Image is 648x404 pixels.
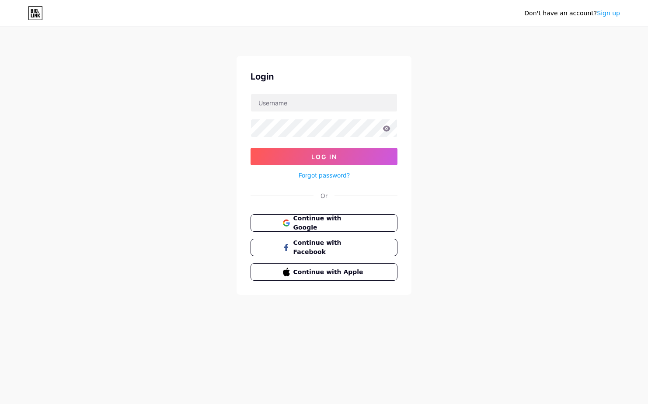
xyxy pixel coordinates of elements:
[251,214,397,232] button: Continue with Google
[293,238,366,257] span: Continue with Facebook
[293,268,366,277] span: Continue with Apple
[524,9,620,18] div: Don't have an account?
[251,94,397,111] input: Username
[321,191,327,200] div: Or
[251,239,397,256] button: Continue with Facebook
[293,214,366,232] span: Continue with Google
[251,263,397,281] button: Continue with Apple
[597,10,620,17] a: Sign up
[251,70,397,83] div: Login
[299,171,350,180] a: Forgot password?
[311,153,337,160] span: Log In
[251,148,397,165] button: Log In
